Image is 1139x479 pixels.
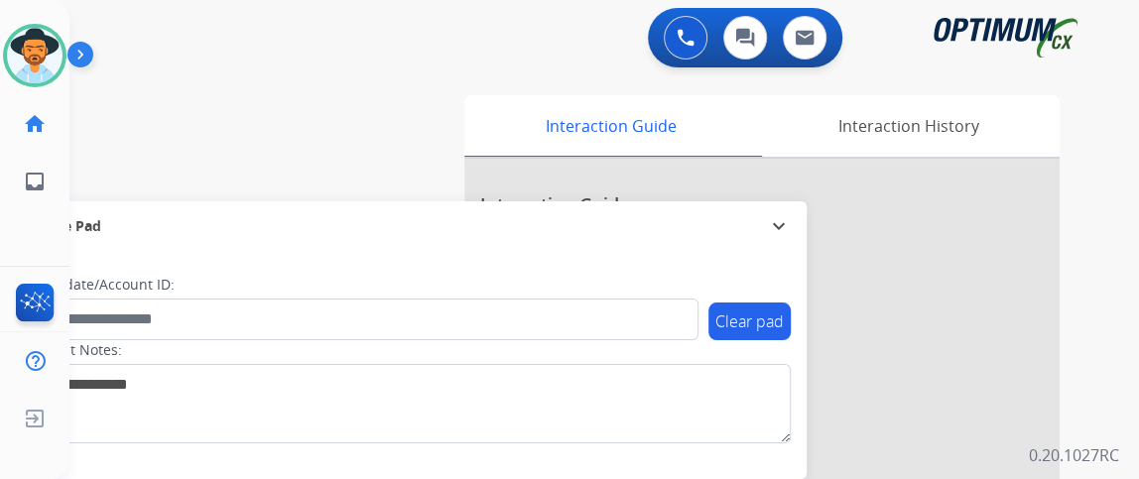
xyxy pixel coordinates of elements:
[7,28,63,83] img: avatar
[23,170,47,193] mat-icon: inbox
[767,214,791,238] mat-icon: expand_more
[25,340,122,360] label: Contact Notes:
[708,302,791,340] button: Clear pad
[26,275,175,295] label: Candidate/Account ID:
[23,112,47,136] mat-icon: home
[1029,443,1119,467] p: 0.20.1027RC
[464,95,757,157] div: Interaction Guide
[757,95,1060,157] div: Interaction History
